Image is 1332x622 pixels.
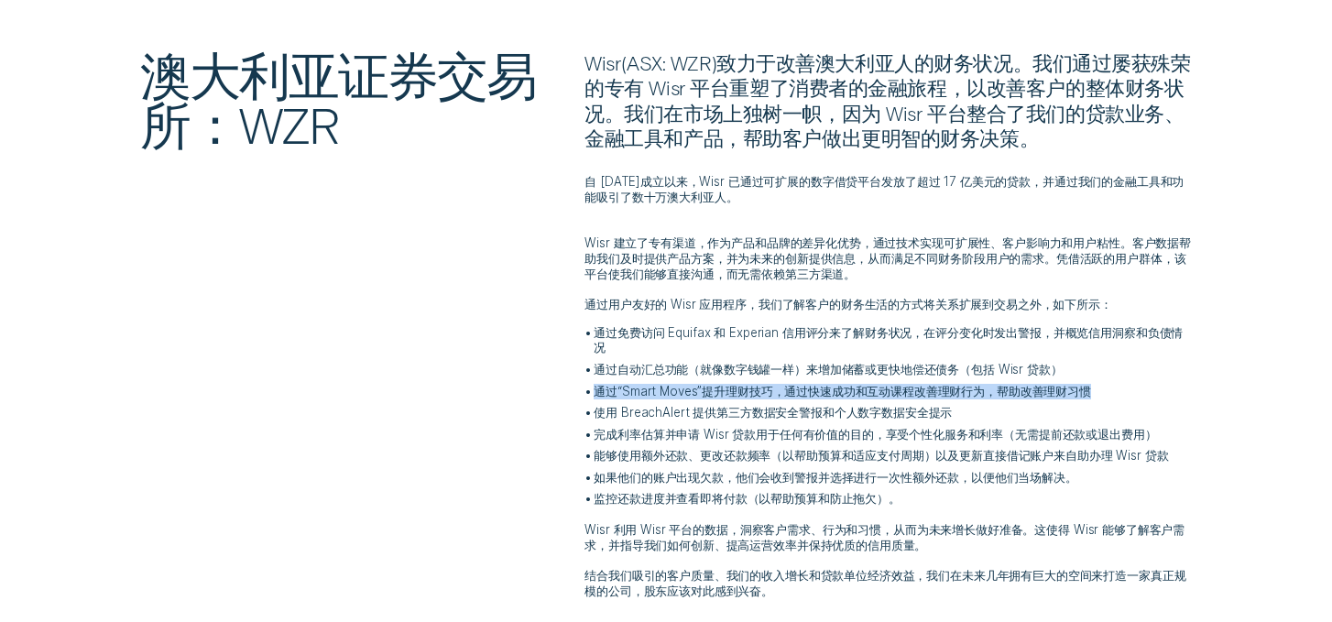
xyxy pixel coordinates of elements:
[959,362,971,376] font: （
[584,522,1185,552] font: Wisr 利用 Wisr 平台的数据，洞察客户需求、行为和习惯，从而为未来增长做好准备。这使得 Wisr 能够了解客户需求，并指导我们如何创新、提高运营效率并保持优质的信用质量。
[584,50,1190,149] font: 致力于改善澳大利亚人的财务状况。我们通过屡获殊荣的专有 Wisr 平台重塑了消费者的金融旅程，以改善客户的整体财务状况。我们在市场上独树一帜，因为 Wisr 平台整合了我们的贷款业务、金融工具和...
[877,491,889,506] font: ）
[132,50,577,149] h2: 澳大利亚证券交易所：WZR
[584,568,1185,598] font: 结合我们吸引的客户质量、我们的收入增长和贷款单位经济效益，我们在未来几年拥有巨大的空间来打造一家真正规模的公司，股东应该对此感到兴奋。
[627,50,711,74] font: ASX: WZR
[935,448,1065,463] font: 以及更新直接借记账户来
[1145,427,1157,442] font: ）
[594,325,1183,355] font: 通过免费访问 Equifax 和 Experian 信用评分来了解财务状况，在评分变化时发出警报，并概览信用洞察和负债情况
[621,50,628,74] font: (
[584,50,620,74] font: Wisr
[806,362,959,376] font: 来增加储蓄或更快地偿还债务
[971,362,1051,376] font: 包括 Wisr 贷款
[711,50,717,74] font: )
[759,491,877,506] font: 以帮助预算和防止拖欠
[1003,427,1015,442] font: （
[594,470,1076,485] font: 如果他们的账户出现欠款，他们会收到警报并选择进行一次性额外还款，以便他们当场解决。
[889,491,901,506] font: 。
[782,448,923,463] font: 以帮助预算和适应支付周期
[1065,448,1168,463] font: 自助办理 Wisr 贷款
[594,491,747,506] font: 监控还款进度并查看即将付款
[140,44,536,154] font: 澳大利亚证券交易所：WZR
[924,448,936,463] font: ）
[584,235,1191,281] font: Wisr 建立了专有渠道，作为产品和品牌的差异化优势，通过技术实现可扩展性、客户影响力和用户粘性。客户数据帮助我们及时提供产品方案，并为未来的创新提供信息，从而满足不同财务阶段用户的需求。凭借活...
[594,362,806,376] font: 通过自动汇总功能（就像数字钱罐一样）
[1015,427,1145,442] font: 无需提前还款或退出费用
[594,405,952,420] font: 使用 BreachAlert 提供第三方数据安全警报和个人数字数据安全提示
[584,297,1112,311] font: 通过用户友好的 Wisr 应用程序，我们了解客户的财务生活的方式将关系扩展到交易之外，如下所示：
[594,427,1003,442] font: 完成利率估算并申请 Wisr 贷款用于任何有价值的目的，享受个性化服务和利率
[594,448,782,463] font: 能够使用额外还款、更改还款频率（
[748,491,759,506] font: （
[594,384,1091,398] font: 通过“Smart Moves”提升理财技巧，通过快速成功和互动课程改善理财行为，帮助改善理财习惯
[584,174,1184,204] font: 自 [DATE]成立以来，Wisr 已通过可扩展的数字借贷平台发放了超过 17 亿美元的贷款，并通过我们的金融工具和功能吸引了数十万澳大利亚人。
[1051,362,1063,376] font: ）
